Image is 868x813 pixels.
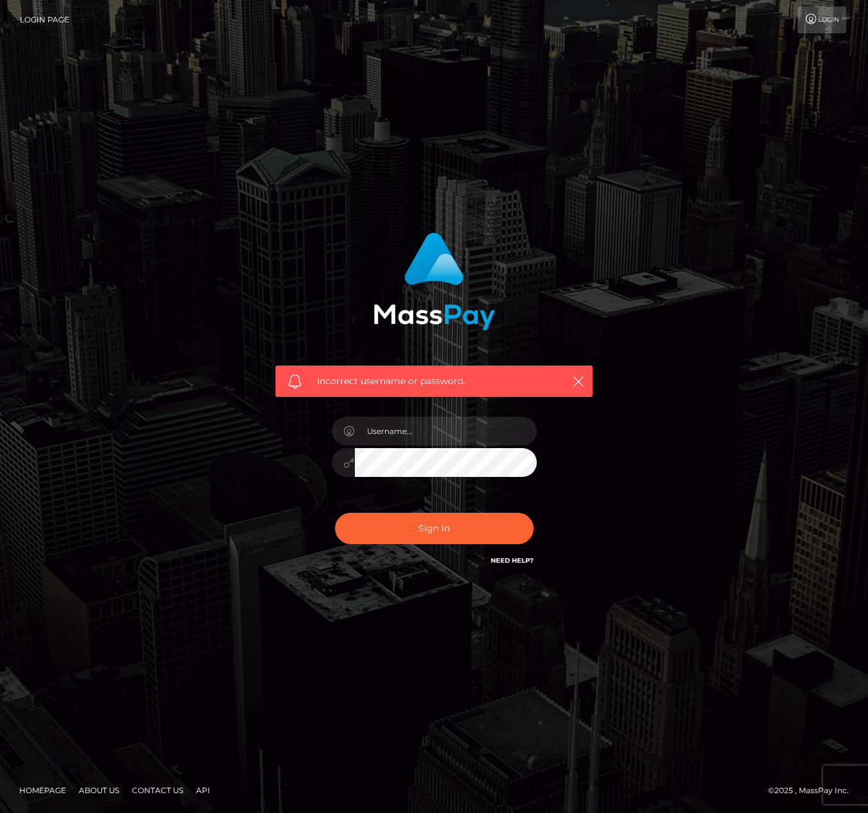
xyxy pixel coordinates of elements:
a: Login Page [20,6,69,33]
a: Login [798,6,846,33]
img: MassPay Login [373,232,495,330]
a: Homepage [14,780,71,800]
a: Need Help? [491,556,534,565]
span: Incorrect username or password. [317,374,551,388]
a: About Us [74,780,124,800]
a: Contact Us [127,780,188,800]
input: Username... [355,417,537,446]
button: Sign in [335,513,534,544]
div: © 2025 , MassPay Inc. [768,784,858,798]
a: API [191,780,215,800]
